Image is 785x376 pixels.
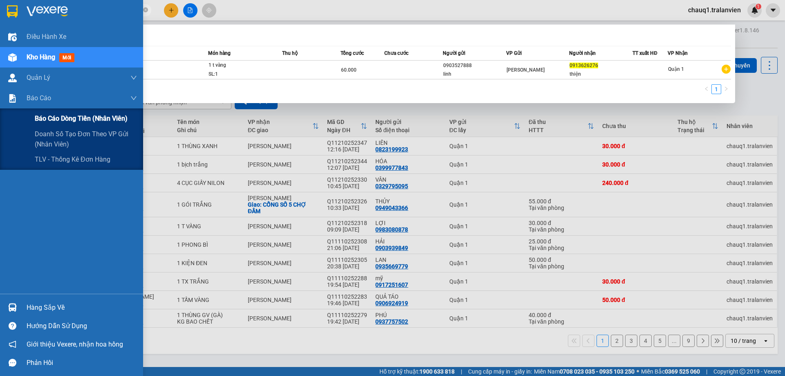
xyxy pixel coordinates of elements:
[27,32,66,42] span: Điều hành xe
[507,67,545,73] span: [PERSON_NAME]
[27,357,137,369] div: Phản hồi
[721,84,731,94] li: Next Page
[9,322,16,330] span: question-circle
[27,320,137,332] div: Hướng dẫn sử dụng
[341,50,364,56] span: Tổng cước
[8,33,17,41] img: warehouse-icon
[282,50,298,56] span: Thu hộ
[443,50,465,56] span: Người gửi
[724,86,729,91] span: right
[130,95,137,101] span: down
[8,94,17,103] img: solution-icon
[711,84,721,94] li: 1
[9,340,16,348] span: notification
[704,86,709,91] span: left
[570,63,598,68] span: 0913626276
[27,93,51,103] span: Báo cáo
[143,7,148,14] span: close-circle
[27,72,50,83] span: Quản Lý
[721,84,731,94] button: right
[208,50,231,56] span: Món hàng
[632,50,657,56] span: TT xuất HĐ
[712,85,721,94] a: 1
[506,50,522,56] span: VP Gửi
[27,339,123,349] span: Giới thiệu Vexere, nhận hoa hồng
[8,303,17,312] img: warehouse-icon
[443,70,506,79] div: linh
[668,66,684,72] span: Quận 1
[341,67,357,73] span: 60.000
[443,61,506,70] div: 0903527888
[8,53,17,62] img: warehouse-icon
[130,74,137,81] span: down
[35,113,128,124] span: Báo cáo dòng tiền (nhân viên)
[209,70,270,79] div: SL: 1
[384,50,408,56] span: Chưa cước
[35,129,137,149] span: Doanh số tạo đơn theo VP gửi (nhân viên)
[27,53,55,61] span: Kho hàng
[209,61,270,70] div: 1 t vàng
[9,359,16,367] span: message
[702,84,711,94] button: left
[702,84,711,94] li: Previous Page
[35,154,110,164] span: TLV - Thống kê đơn hàng
[570,70,632,79] div: thiện
[569,50,596,56] span: Người nhận
[7,5,18,18] img: logo-vxr
[722,65,731,74] span: plus-circle
[27,302,137,314] div: Hàng sắp về
[668,50,688,56] span: VP Nhận
[59,53,74,62] span: mới
[8,74,17,82] img: warehouse-icon
[143,7,148,12] span: close-circle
